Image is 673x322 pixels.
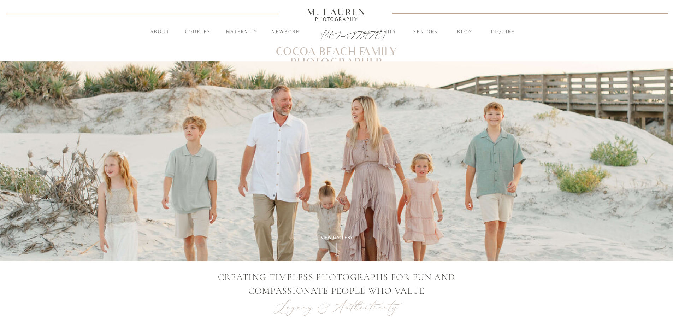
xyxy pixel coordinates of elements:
a: Photography [304,17,369,21]
a: View Gallery [313,234,361,241]
a: Maternity [223,29,261,36]
a: M. Lauren [286,8,387,16]
a: Seniors [407,29,445,36]
p: CREATING TIMELESS PHOTOGRAPHS FOR Fun AND COMPASSIONATE PEOPLE WHO VALUE [191,270,483,298]
a: inquire [484,29,522,36]
a: Newborn [267,29,305,36]
p: Legacy & Authenticity [270,298,403,316]
a: Family [367,29,406,36]
a: [US_STATE] [321,29,353,37]
a: blog [446,29,484,36]
a: Couples [179,29,217,36]
h1: Cocoa Beach Family Photographer [228,47,445,57]
a: About [147,29,174,36]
